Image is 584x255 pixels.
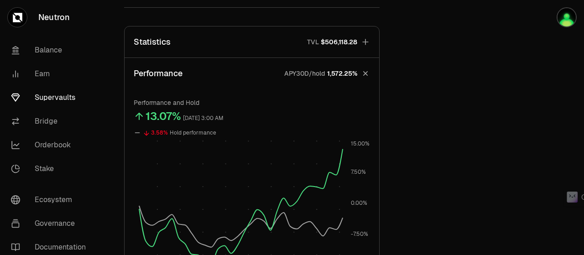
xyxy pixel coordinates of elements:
[4,62,99,86] a: Earn
[134,67,182,80] p: Performance
[134,98,370,107] p: Performance and Hold
[557,7,577,27] img: Kycka wallet
[4,38,99,62] a: Balance
[125,58,379,89] button: PerformanceAPY30D/hold1,572.25%
[170,128,216,138] div: Hold performance
[351,168,366,176] tspan: 7.50%
[134,36,171,48] p: Statistics
[4,133,99,157] a: Orderbook
[4,109,99,133] a: Bridge
[284,69,325,78] p: APY30D/hold
[327,69,357,78] span: 1,572.25%
[183,113,224,124] div: [DATE] 3:00 AM
[125,26,379,57] button: StatisticsTVL$506,118.28
[307,37,319,47] p: TVL
[146,109,181,124] div: 13.07%
[351,230,368,238] tspan: -7.50%
[351,140,370,147] tspan: 15.00%
[151,128,168,138] div: 3.58%
[351,199,367,207] tspan: 0.00%
[4,212,99,235] a: Governance
[4,188,99,212] a: Ecosystem
[4,157,99,181] a: Stake
[321,37,357,47] span: $506,118.28
[4,86,99,109] a: Supervaults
